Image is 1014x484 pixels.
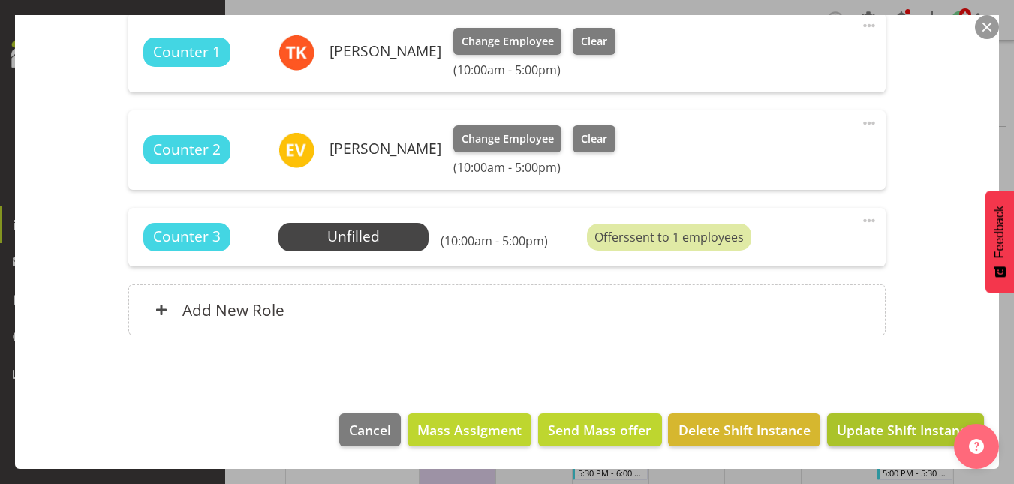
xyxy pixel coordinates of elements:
span: Feedback [993,206,1006,258]
button: Cancel [339,413,401,446]
h6: Add New Role [182,300,284,320]
span: Delete Shift Instance [679,420,811,440]
span: Clear [581,131,607,147]
span: Counter 2 [153,139,221,161]
h6: (10:00am - 5:00pm) [453,160,615,175]
span: Clear [581,33,607,50]
span: Send Mass offer [548,420,651,440]
button: Delete Shift Instance [668,413,820,446]
span: Update Shift Instance [837,420,974,440]
img: help-xxl-2.png [969,439,984,454]
img: eva-vailini10223.jpg [278,132,314,168]
div: sent to 1 employees [587,224,751,251]
h6: [PERSON_NAME] [329,140,441,157]
h6: [PERSON_NAME] [329,43,441,59]
span: Unfilled [327,226,380,246]
h6: (10:00am - 5:00pm) [441,233,548,248]
button: Clear [573,125,615,152]
span: Mass Assigment [417,420,522,440]
span: Counter 3 [153,226,221,248]
span: Change Employee [462,33,554,50]
button: Send Mass offer [538,413,661,446]
button: Change Employee [453,125,562,152]
span: Cancel [349,420,391,440]
button: Clear [573,28,615,55]
button: Update Shift Instance [827,413,984,446]
span: Counter 1 [153,41,221,63]
span: Change Employee [462,131,554,147]
img: theo-kuzniarski11934.jpg [278,35,314,71]
button: Change Employee [453,28,562,55]
button: Feedback - Show survey [985,191,1014,293]
button: Mass Assigment [408,413,531,446]
span: Offers [594,229,630,245]
h6: (10:00am - 5:00pm) [453,62,615,77]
